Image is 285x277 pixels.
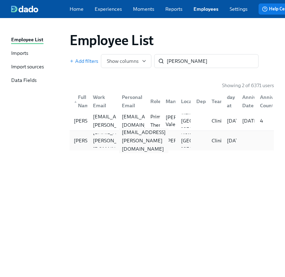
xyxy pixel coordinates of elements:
[71,117,117,125] div: [PERSON_NAME]
[224,85,242,118] div: First day at work
[107,58,145,65] span: Show columns
[237,94,255,108] div: Anniversary Date
[209,136,236,145] div: Clinicians
[71,94,87,108] div: ▲Full Name
[193,97,228,106] div: Department
[175,94,191,108] div: Location
[178,97,204,106] div: Location
[11,50,64,58] a: Imports
[206,94,221,108] div: Team
[191,94,206,108] div: Department
[193,6,219,12] a: Employees
[224,136,246,145] div: [DATE]
[165,6,182,12] a: Reports
[254,94,272,108] div: Anniversary Count
[90,93,116,110] div: Work Email
[11,77,64,85] a: Data Fields
[90,104,140,137] div: [PERSON_NAME][EMAIL_ADDRESS][PERSON_NAME][DOMAIN_NAME]
[70,131,274,150] a: [PERSON_NAME][EMAIL_ADDRESS][PERSON_NAME][DOMAIN_NAME][EMAIL_ADDRESS][PERSON_NAME][DOMAIN_NAME]Gr...
[11,63,44,71] div: Import sources
[209,97,227,106] div: Team
[230,6,247,12] a: Settings
[101,54,151,68] button: Show columns
[11,6,38,12] img: dado
[70,32,154,49] h1: Employee List
[145,94,160,108] div: Role
[90,128,140,153] div: [EMAIL_ADDRESS][PERSON_NAME][DOMAIN_NAME]
[11,6,70,12] a: dado
[166,114,206,128] p: [PERSON_NAME] Valentine
[239,117,261,125] div: [DATE]
[11,50,28,58] div: Imports
[11,36,43,44] div: Employee List
[119,93,145,110] div: Personal Email
[87,94,116,108] div: Work Email
[95,6,122,12] a: Experiences
[160,94,175,108] div: Manager
[133,6,154,12] a: Moments
[71,136,117,145] div: [PERSON_NAME]
[71,93,95,110] div: Full Name
[178,108,235,133] div: Waxahachie [GEOGRAPHIC_DATA] [GEOGRAPHIC_DATA]
[70,111,274,131] a: [PERSON_NAME][PERSON_NAME][EMAIL_ADDRESS][PERSON_NAME][DOMAIN_NAME][EMAIL_ADDRESS][DOMAIN_NAME]Pr...
[257,117,272,125] div: 4
[224,117,246,125] div: [DATE]
[178,128,235,153] div: New Holland [GEOGRAPHIC_DATA] [GEOGRAPHIC_DATA]
[11,36,64,44] a: Employee List
[74,100,77,103] span: ▲
[11,63,64,71] a: Import sources
[119,128,168,153] div: [EMAIL_ADDRESS][PERSON_NAME][DOMAIN_NAME]
[70,6,84,12] a: Home
[11,77,37,85] div: Data Fields
[167,54,259,68] input: Search by name
[221,94,237,108] div: First day at work
[148,112,174,129] div: Primary Therapist
[209,117,236,125] div: Clinicians
[116,94,145,108] div: Personal Email
[70,58,98,65] button: Add filters
[163,97,189,106] div: Manager
[239,93,273,110] div: Anniversary Date
[148,97,164,106] div: Role
[119,112,168,129] div: [EMAIL_ADDRESS][DOMAIN_NAME]
[222,82,274,89] p: Showing 2 of 6371 users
